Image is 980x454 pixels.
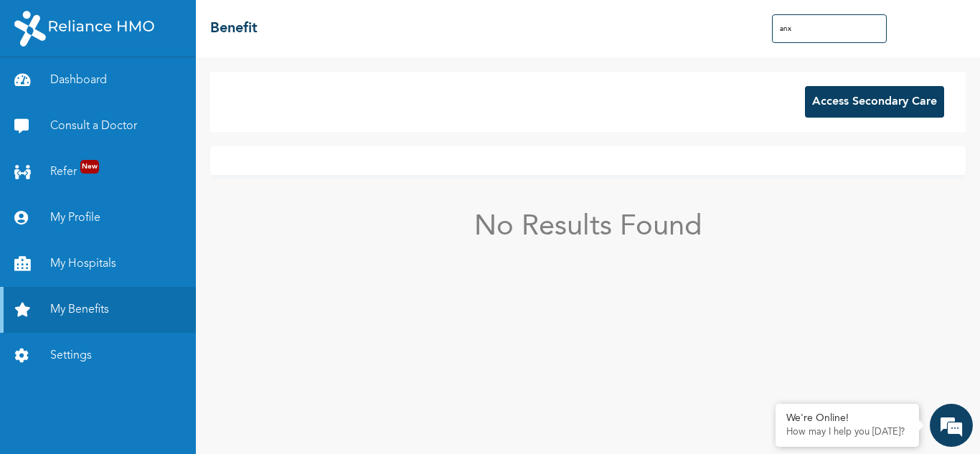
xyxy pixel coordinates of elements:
[210,18,258,39] h2: Benefit
[474,206,702,249] div: No Results Found
[7,405,141,415] span: Conversation
[786,427,908,438] p: How may I help you today?
[235,7,270,42] div: Minimize live chat window
[80,160,99,174] span: New
[141,379,274,424] div: FAQs
[83,149,198,294] span: We're online!
[7,329,273,379] textarea: Type your message and hit 'Enter'
[805,86,944,118] button: Access Secondary Care
[14,11,154,47] img: RelianceHMO's Logo
[27,72,58,108] img: d_794563401_company_1708531726252_794563401
[786,412,908,425] div: We're Online!
[772,14,887,43] input: Search Benefits...
[75,80,241,99] div: Chat with us now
